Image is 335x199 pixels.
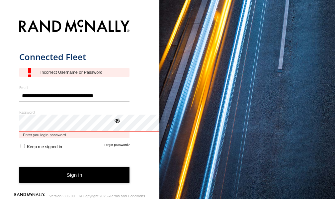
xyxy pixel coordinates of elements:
[114,117,120,124] div: ViewPassword
[19,110,130,115] label: Password
[19,18,130,35] img: Rand McNally
[19,16,140,194] form: main
[104,143,130,149] a: Forgot password?
[19,132,130,138] span: Enter you login password
[27,144,62,149] span: Keep me signed in
[21,144,25,148] input: Keep me signed in
[19,85,130,90] label: Email
[19,167,130,183] button: Sign in
[110,194,145,198] a: Terms and Conditions
[49,194,75,198] div: Version: 306.00
[79,194,145,198] div: © Copyright 2025 -
[19,51,130,62] h1: Connected Fleet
